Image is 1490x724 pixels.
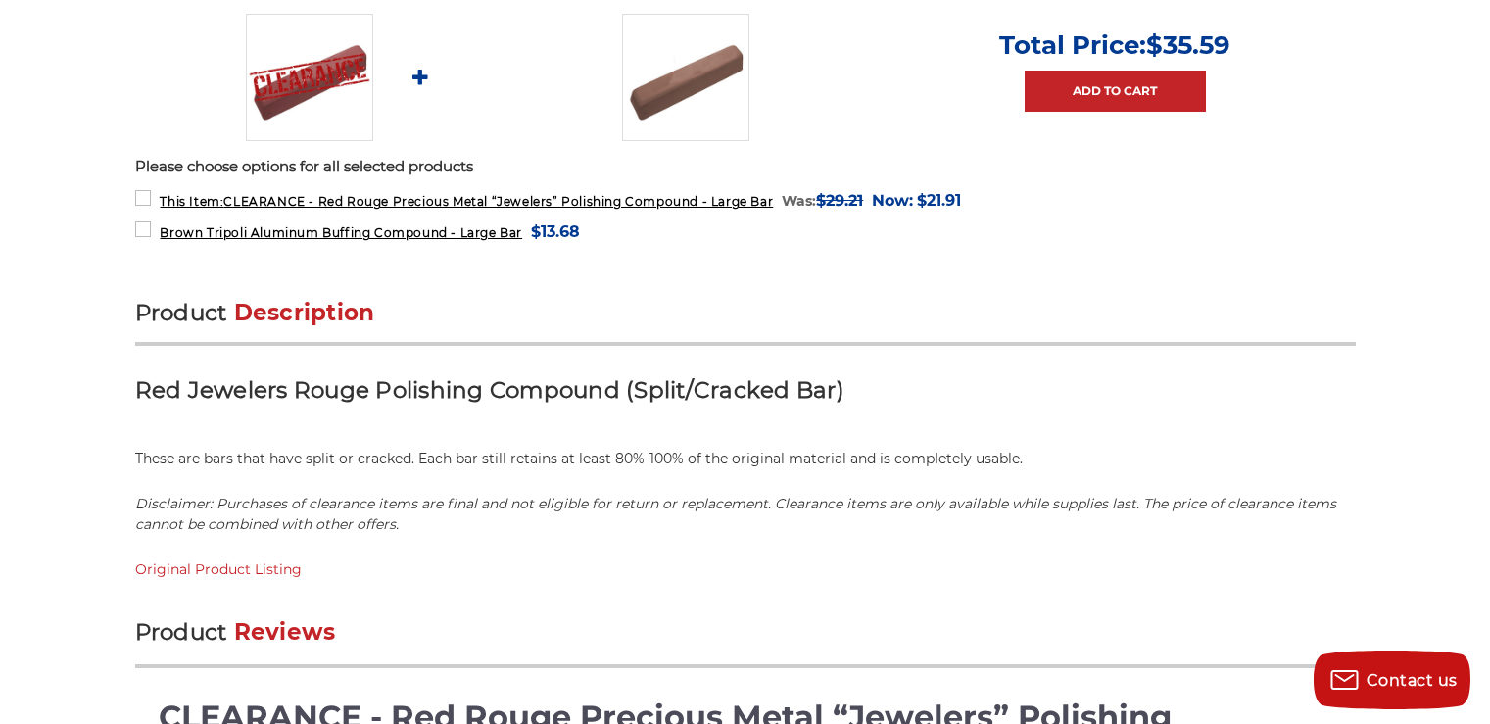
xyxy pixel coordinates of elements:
button: Contact us [1314,651,1470,709]
span: Product [135,299,227,326]
span: Reviews [234,618,336,646]
div: Was: [782,187,863,214]
span: $13.68 [531,218,580,245]
p: Please choose options for all selected products [135,156,1356,178]
span: Red Jewelers Rouge Polishing Compound (Split/Cracked Bar) [135,376,844,404]
a: Original Product Listing [135,560,302,578]
span: Product [135,618,227,646]
p: These are bars that have split or cracked. Each bar still retains at least 80%-100% of the origin... [135,449,1356,469]
span: $29.21 [816,191,863,210]
span: Description [234,299,375,326]
img: CLEARANCE - Red Rouge Precious Metal “Jewelers” Polishing Compound - Large Bar [246,14,373,141]
span: Brown Tripoli Aluminum Buffing Compound - Large Bar [160,225,522,240]
span: $21.91 [917,187,961,214]
strong: This Item: [160,194,223,209]
p: Total Price: [999,29,1230,61]
span: $35.59 [1146,29,1230,61]
span: Contact us [1367,671,1458,690]
em: Disclaimer: Purchases of clearance items are final and not eligible for return or replacement. Cl... [135,495,1336,533]
span: CLEARANCE - Red Rouge Precious Metal “Jewelers” Polishing Compound - Large Bar [160,194,773,209]
a: Add to Cart [1025,71,1206,112]
span: Now: [872,191,913,210]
